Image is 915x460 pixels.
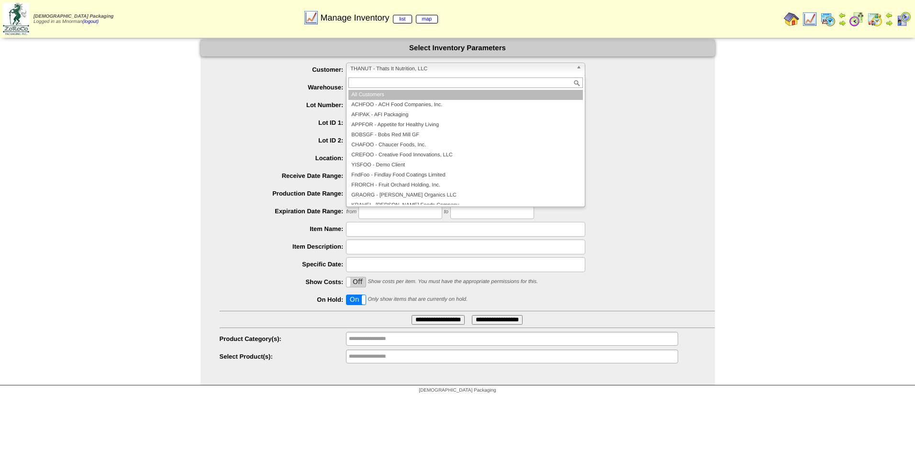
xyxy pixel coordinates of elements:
span: [DEMOGRAPHIC_DATA] Packaging [33,14,113,19]
span: Only show items that are currently on hold. [368,296,467,302]
img: calendarinout.gif [867,11,882,27]
li: CREFOO - Creative Food Innovations, LLC [348,150,583,160]
label: On [346,295,366,305]
img: arrowleft.gif [885,11,893,19]
li: AFIPAK - AFI Packaging [348,110,583,120]
label: Select Product(s): [220,353,346,360]
label: Lot Number: [220,101,346,109]
span: Show costs per item. You must have the appropriate permissions for this. [368,279,538,285]
a: (logout) [82,19,99,24]
li: BOBSGF - Bobs Red Mill GF [348,130,583,140]
li: CHAFOO - Chaucer Foods, Inc. [348,140,583,150]
a: map [416,15,438,23]
label: Off [346,277,366,287]
li: KRAHEI - [PERSON_NAME] Foods Company [348,200,583,210]
label: Lot ID 2: [220,137,346,144]
label: Customer: [220,66,346,73]
div: OnOff [346,277,366,287]
label: Product Category(s): [220,335,346,342]
li: All Customers [348,90,583,100]
img: calendarprod.gif [820,11,836,27]
div: Select Inventory Parameters [201,40,715,56]
img: arrowleft.gif [838,11,846,19]
span: THANUT - Thats It Nutrition, LLC [350,63,572,75]
img: line_graph.gif [303,10,319,25]
img: calendarcustomer.gif [896,11,911,27]
img: arrowright.gif [838,19,846,27]
label: Warehouse: [220,84,346,91]
li: FRORCH - Fruit Orchard Holding, Inc. [348,180,583,190]
span: [DEMOGRAPHIC_DATA] Packaging [419,388,496,393]
img: line_graph.gif [802,11,817,27]
label: Item Name: [220,225,346,232]
img: zoroco-logo-small.webp [3,3,29,35]
label: Receive Date Range: [220,172,346,179]
li: YISFOO - Demo Client [348,160,583,170]
label: Location: [220,154,346,162]
li: ACHFOO - ACH Food Companies, Inc. [348,100,583,110]
div: OnOff [346,295,366,305]
span: Logged in as Mnorman [33,14,113,24]
img: calendarblend.gif [849,11,864,27]
label: Specific Date: [220,261,346,268]
li: FndFoo - Findlay Food Coatings Limited [348,170,583,180]
span: from [346,209,357,215]
label: Show Costs: [220,278,346,285]
img: home.gif [784,11,799,27]
label: Production Date Range: [220,190,346,197]
li: GRAORG - [PERSON_NAME] Organics LLC [348,190,583,200]
label: Expiration Date Range: [220,208,346,215]
li: APPFOR - Appetite for Healthy Living [348,120,583,130]
label: Lot ID 1: [220,119,346,126]
a: list [393,15,412,23]
label: Item Description: [220,243,346,250]
img: arrowright.gif [885,19,893,27]
label: On Hold: [220,296,346,303]
span: to [444,209,448,215]
span: Manage Inventory [320,13,438,23]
